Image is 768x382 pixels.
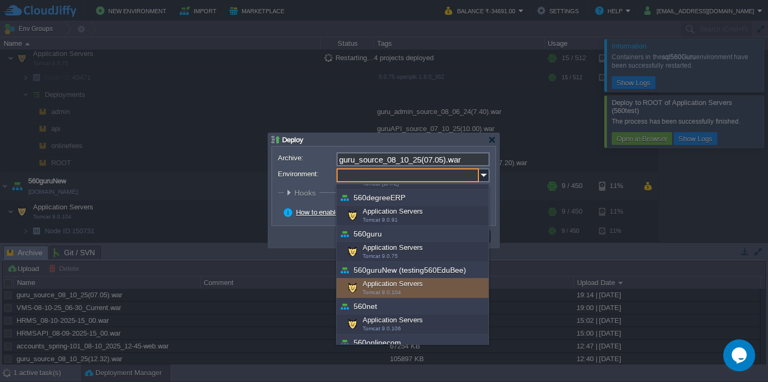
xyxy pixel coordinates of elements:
div: 560guru [337,226,489,242]
span: Hooks [294,189,318,197]
span: Tomcat 9.0.91 [363,217,398,223]
div: 560onlinecom [337,335,489,351]
div: 560degreeERP [337,190,489,206]
span: Tomcat 9.0.75 [363,253,398,259]
span: Deploy [282,136,303,144]
div: 560guruNew (testing560EduBee) [337,262,489,278]
iframe: chat widget [723,339,757,371]
label: Archive: [278,152,335,164]
div: 560net [337,298,489,314]
label: Environment: [278,168,335,180]
a: How to enable zero-downtime deployment [296,208,424,216]
div: Application Servers [337,314,489,335]
span: Tomcat 9.0.106 [363,326,401,331]
span: Tomcat 9.0.104 [363,289,401,295]
div: Application Servers [337,278,489,298]
div: Application Servers [337,242,489,262]
div: Application Servers [337,206,489,226]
